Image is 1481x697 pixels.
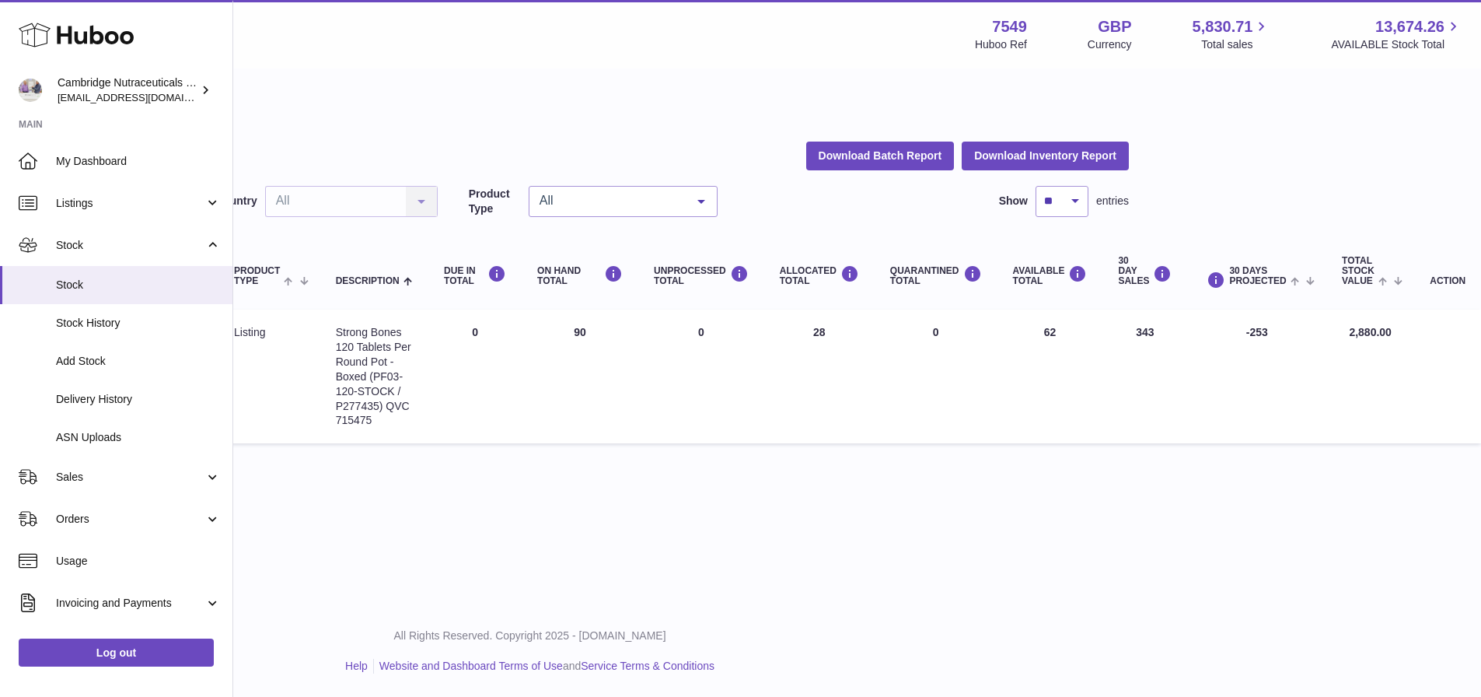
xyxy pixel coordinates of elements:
div: Huboo Ref [975,37,1027,52]
td: 0 [428,310,522,443]
span: Add Stock [56,354,221,369]
span: Stock [56,278,221,292]
span: ASN Uploads [56,430,221,445]
span: All [536,193,686,208]
label: Show [999,194,1028,208]
img: qvc@camnutra.com [19,79,42,102]
div: DUE IN TOTAL [444,265,506,286]
span: Delivery History [56,392,221,407]
a: Website and Dashboard Terms of Use [379,660,563,672]
span: Usage [56,554,221,569]
a: Service Terms & Conditions [581,660,714,672]
td: 62 [997,310,1103,443]
li: and [374,659,714,674]
div: ON HAND Total [537,265,623,286]
span: Orders [56,512,204,527]
span: Product Type [234,266,280,286]
span: Stock [56,238,204,253]
a: Help [345,660,368,672]
td: 28 [764,310,875,443]
label: Country [215,194,257,208]
span: Listings [56,196,204,211]
td: 90 [522,310,638,443]
span: [EMAIL_ADDRESS][DOMAIN_NAME] [58,91,229,103]
span: 30 DAYS PROJECTED [1229,266,1286,286]
div: ALLOCATED Total [780,265,859,286]
span: Invoicing and Payments [56,596,204,611]
div: Currency [1088,37,1132,52]
button: Download Batch Report [806,142,955,170]
div: Cambridge Nutraceuticals Ltd [58,75,197,105]
span: 0 [933,326,939,338]
span: Total sales [1201,37,1270,52]
div: Action [1430,276,1465,286]
span: Description [336,276,400,286]
span: My Dashboard [56,154,221,169]
span: entries [1096,194,1129,208]
td: 0 [638,310,764,443]
a: 5,830.71 Total sales [1193,16,1271,52]
span: Sales [56,470,204,485]
label: Product Type [469,187,521,216]
div: QUARANTINED Total [890,265,982,286]
span: 13,674.26 [1375,16,1444,37]
span: AVAILABLE Stock Total [1331,37,1462,52]
strong: GBP [1098,16,1131,37]
div: Strong Bones 120 Tablets Per Round Pot - Boxed (PF03-120-STOCK / P277435) QVC 715475 [336,325,413,428]
span: 2,880.00 [1349,326,1392,338]
span: Total stock value [1342,256,1374,287]
span: Stock History [56,316,221,331]
a: Log out [19,639,214,667]
div: AVAILABLE Total [1013,265,1088,286]
div: 30 DAY SALES [1118,256,1172,287]
strong: 7549 [992,16,1027,37]
td: -253 [1187,310,1326,443]
div: UNPROCESSED Total [654,265,749,286]
span: 5,830.71 [1193,16,1253,37]
span: listing [234,326,265,338]
td: 343 [1102,310,1187,443]
a: 13,674.26 AVAILABLE Stock Total [1331,16,1462,52]
button: Download Inventory Report [962,142,1129,170]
